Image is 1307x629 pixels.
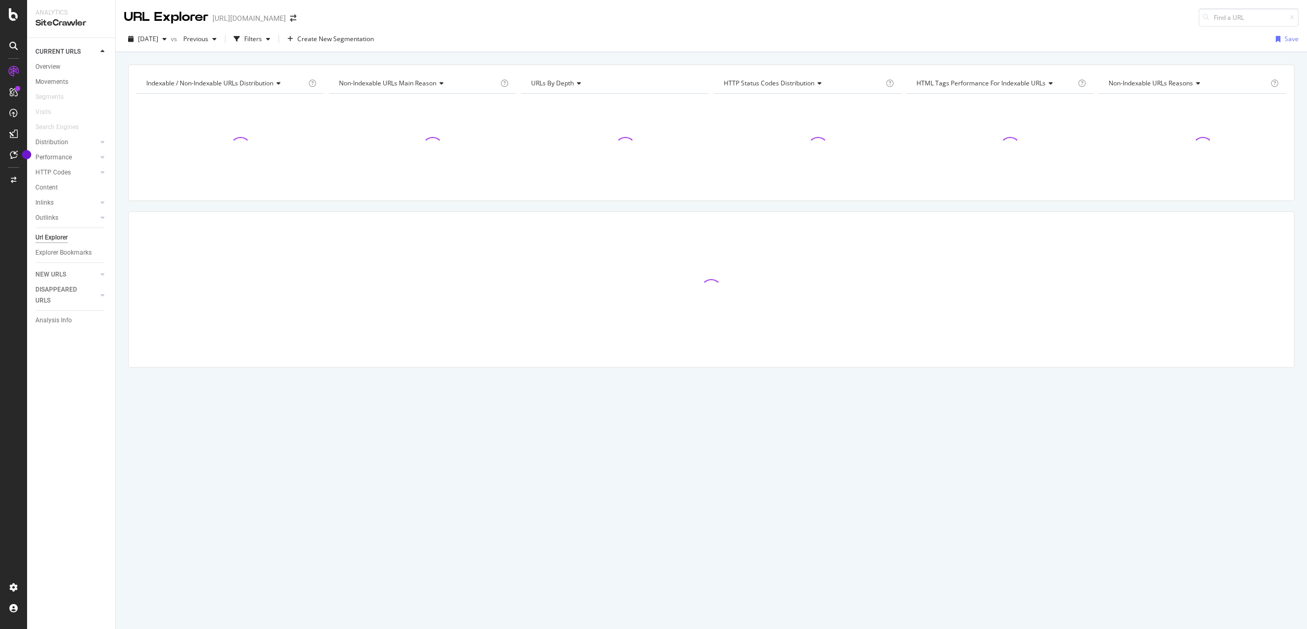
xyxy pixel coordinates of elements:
[230,31,274,47] button: Filters
[35,46,81,57] div: CURRENT URLS
[35,137,97,148] a: Distribution
[1107,75,1268,92] h4: Non-Indexable URLs Reasons
[19,30,154,40] p: Hi [PERSON_NAME]! 👋 Welcome to Botify chat support! Have a question? Reply to this message and ou...
[35,107,61,118] a: Visits
[283,31,378,47] button: Create New Segmentation
[171,34,179,43] span: vs
[35,212,97,223] a: Outlinks
[916,79,1046,87] span: HTML Tags Performance for Indexable URLs
[35,137,68,148] div: Distribution
[124,31,171,47] button: [DATE]
[35,46,97,57] a: CURRENT URLS
[1109,79,1193,87] span: Non-Indexable URLs Reasons
[35,284,88,306] div: DISAPPEARED URLS
[35,122,89,133] a: Search Engines
[244,34,262,43] div: Filters
[35,315,72,326] div: Analysis Info
[35,77,108,87] a: Movements
[124,8,208,26] div: URL Explorer
[722,75,884,92] h4: HTTP Status Codes Distribution
[531,79,574,87] span: URLs by Depth
[35,212,58,223] div: Outlinks
[35,77,68,87] div: Movements
[35,61,108,72] a: Overview
[179,31,221,47] button: Previous
[35,167,97,178] a: HTTP Codes
[724,79,814,87] span: HTTP Status Codes Distribution
[212,13,286,23] div: [URL][DOMAIN_NAME]
[146,79,273,87] span: Indexable / Non-Indexable URLs distribution
[297,34,374,43] span: Create New Segmentation
[179,34,208,43] span: Previous
[35,232,108,243] a: Url Explorer
[144,75,306,92] h4: Indexable / Non-Indexable URLs Distribution
[35,92,74,103] a: Segments
[35,232,68,243] div: Url Explorer
[19,40,154,49] p: Message from Laura, sent 10w ago
[337,75,499,92] h4: Non-Indexable URLs Main Reason
[35,152,72,163] div: Performance
[1199,8,1299,27] input: Find a URL
[35,197,97,208] a: Inlinks
[1272,31,1299,47] button: Save
[1285,34,1299,43] div: Save
[35,182,58,193] div: Content
[35,197,54,208] div: Inlinks
[35,284,97,306] a: DISAPPEARED URLS
[35,122,79,133] div: Search Engines
[914,75,1076,92] h4: HTML Tags Performance for Indexable URLs
[138,34,158,43] span: 2025 Aug. 28th
[35,92,64,103] div: Segments
[22,150,31,159] div: Tooltip anchor
[35,247,108,258] a: Explorer Bookmarks
[35,61,60,72] div: Overview
[339,79,436,87] span: Non-Indexable URLs Main Reason
[35,315,108,326] a: Analysis Info
[35,152,97,163] a: Performance
[529,75,699,92] h4: URLs by Depth
[35,269,97,280] a: NEW URLS
[35,17,107,29] div: SiteCrawler
[35,8,107,17] div: Analytics
[290,15,296,22] div: arrow-right-arrow-left
[35,269,66,280] div: NEW URLS
[35,167,71,178] div: HTTP Codes
[35,182,108,193] a: Content
[35,107,51,118] div: Visits
[35,247,92,258] div: Explorer Bookmarks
